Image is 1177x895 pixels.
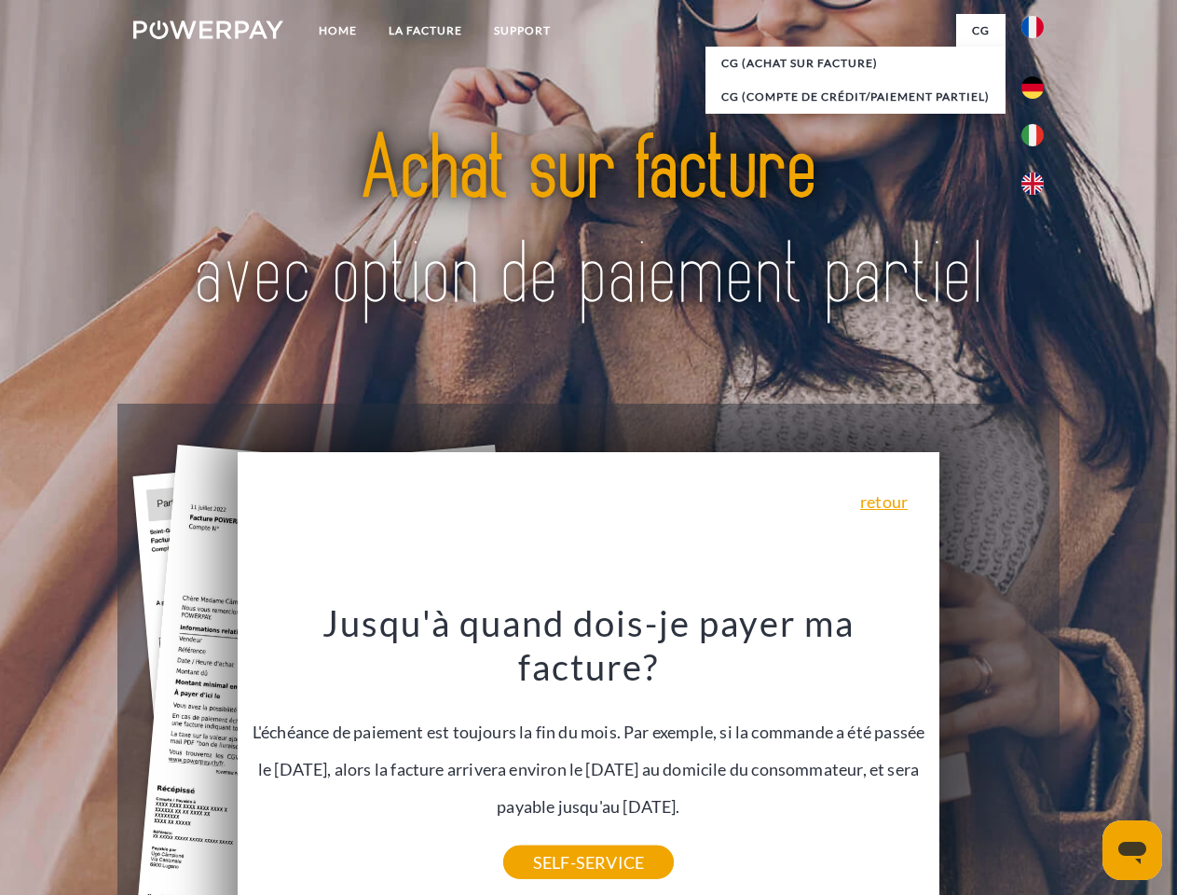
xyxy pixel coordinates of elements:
[860,493,908,510] a: retour
[478,14,567,48] a: Support
[503,846,674,879] a: SELF-SERVICE
[249,600,929,862] div: L'échéance de paiement est toujours la fin du mois. Par exemple, si la commande a été passée le [...
[373,14,478,48] a: LA FACTURE
[1021,76,1044,99] img: de
[956,14,1006,48] a: CG
[303,14,373,48] a: Home
[249,600,929,690] h3: Jusqu'à quand dois-je payer ma facture?
[1021,172,1044,195] img: en
[1021,16,1044,38] img: fr
[1102,820,1162,880] iframe: Bouton de lancement de la fenêtre de messagerie
[178,89,999,357] img: title-powerpay_fr.svg
[133,21,283,39] img: logo-powerpay-white.svg
[705,80,1006,114] a: CG (Compte de crédit/paiement partiel)
[705,47,1006,80] a: CG (achat sur facture)
[1021,124,1044,146] img: it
